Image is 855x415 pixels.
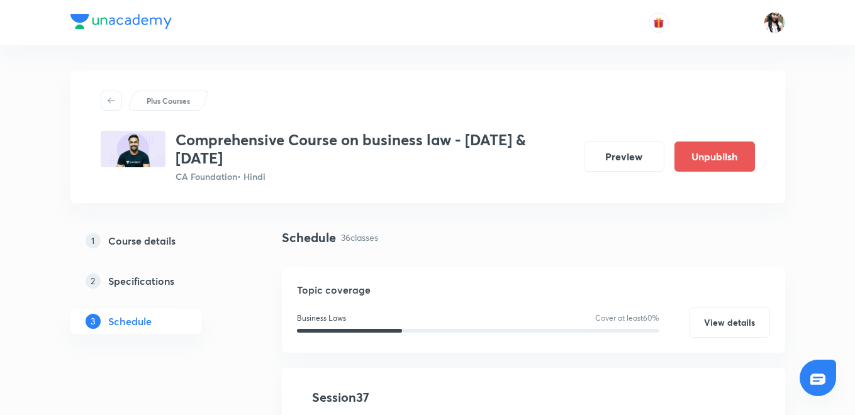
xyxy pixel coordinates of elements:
[649,13,669,33] button: avatar
[86,314,101,329] p: 3
[70,14,172,29] img: Company Logo
[690,307,770,338] button: View details
[108,274,174,289] h5: Specifications
[584,141,664,172] button: Preview
[595,313,659,324] p: Cover at least 60 %
[674,141,755,172] button: Unpublish
[297,313,346,324] p: Business Laws
[176,131,574,167] h3: Comprehensive Course on business law - [DATE] & [DATE]
[297,282,770,297] h5: Topic coverage
[147,95,190,106] p: Plus Courses
[108,233,176,248] h5: Course details
[108,314,152,329] h5: Schedule
[764,12,785,33] img: Bismita Dutta
[312,388,542,407] h4: Session 37
[653,17,664,28] img: avatar
[86,274,101,289] p: 2
[70,268,242,294] a: 2Specifications
[101,131,165,167] img: 653725D3-EA1C-4156-B525-2A7046613464_plus.png
[341,231,378,244] p: 36 classes
[70,14,172,32] a: Company Logo
[86,233,101,248] p: 1
[70,228,242,253] a: 1Course details
[176,170,574,183] p: CA Foundation • Hindi
[282,228,336,247] h4: Schedule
